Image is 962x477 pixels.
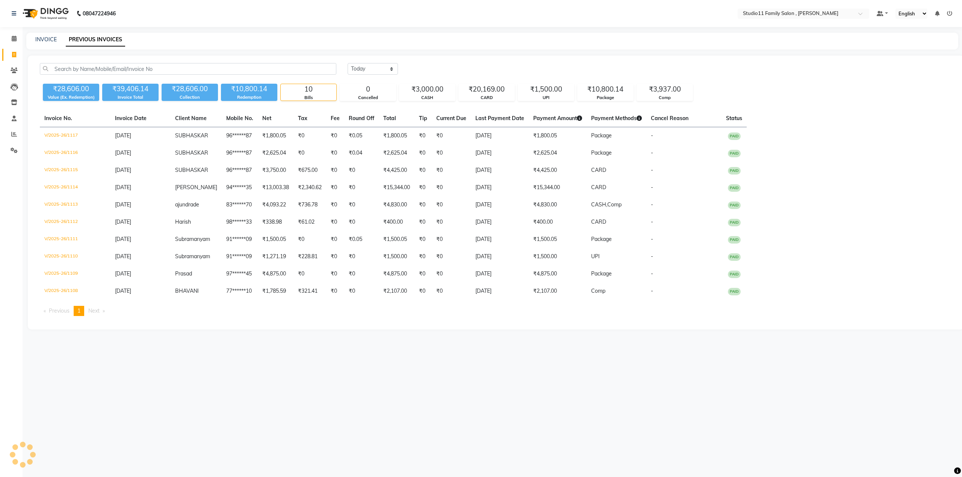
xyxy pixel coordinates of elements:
td: ₹4,875.00 [258,265,293,283]
td: ₹0 [344,162,379,179]
span: Cancel Reason [651,115,688,122]
td: ₹1,500.05 [379,231,414,248]
span: Subramanyam [175,236,210,242]
td: ₹0 [326,179,344,196]
td: ₹0 [432,231,471,248]
td: ₹0 [414,265,432,283]
span: Fee [331,115,340,122]
div: ₹28,606.00 [43,84,99,94]
div: ₹10,800.14 [221,84,277,94]
td: ₹0.05 [344,127,379,145]
span: - [651,149,653,156]
span: CASH, [591,201,607,208]
td: ₹1,800.05 [529,127,587,145]
span: [DATE] [115,236,131,242]
td: V/2025-26/1115 [40,162,110,179]
td: [DATE] [471,144,529,162]
span: Invoice No. [44,115,72,122]
td: ₹0 [344,179,379,196]
td: ₹1,500.05 [258,231,293,248]
span: Tax [298,115,307,122]
span: PAID [728,219,741,226]
div: Comp [637,95,693,101]
td: [DATE] [471,196,529,214]
td: ₹1,800.05 [379,127,414,145]
span: rade [188,201,199,208]
td: ₹0 [432,248,471,265]
span: Total [383,115,396,122]
span: CARD [591,184,606,191]
td: ₹400.00 [379,214,414,231]
div: 10 [281,84,336,95]
td: ₹2,340.62 [293,179,326,196]
td: ₹2,107.00 [529,283,587,300]
div: ₹28,606.00 [162,84,218,94]
span: Package [591,236,612,242]
span: PAID [728,132,741,140]
span: Status [726,115,742,122]
span: [DATE] [115,184,131,191]
td: ₹0 [414,162,432,179]
td: ₹0 [432,196,471,214]
td: ₹0 [432,162,471,179]
td: ₹0 [326,283,344,300]
div: Cancelled [340,95,396,101]
div: ₹10,800.14 [578,84,633,95]
td: ₹0 [414,196,432,214]
td: ₹0 [432,179,471,196]
td: ₹0 [344,196,379,214]
span: - [651,132,653,139]
span: PAID [728,253,741,261]
input: Search by Name/Mobile/Email/Invoice No [40,63,336,75]
td: [DATE] [471,283,529,300]
span: Subramanyam [175,253,210,260]
td: V/2025-26/1112 [40,214,110,231]
div: CARD [459,95,514,101]
span: [DATE] [115,270,131,277]
td: ₹61.02 [293,214,326,231]
td: V/2025-26/1113 [40,196,110,214]
td: ₹0 [414,248,432,265]
div: Bills [281,95,336,101]
span: - [651,253,653,260]
td: ₹1,500.00 [529,248,587,265]
span: Client Name [175,115,207,122]
td: ₹0 [414,127,432,145]
nav: Pagination [40,306,952,316]
span: Round Off [349,115,374,122]
td: V/2025-26/1109 [40,265,110,283]
span: - [651,218,653,225]
span: Payment Amount [533,115,582,122]
td: [DATE] [471,214,529,231]
td: ₹3,750.00 [258,162,293,179]
td: V/2025-26/1117 [40,127,110,145]
div: Collection [162,94,218,101]
td: ₹0 [414,231,432,248]
td: ₹0 [293,127,326,145]
span: [DATE] [115,132,131,139]
span: PAID [728,202,741,209]
td: ₹228.81 [293,248,326,265]
span: PAID [728,184,741,192]
span: PAID [728,150,741,157]
td: ₹0 [344,283,379,300]
span: SUBHASKAR [175,149,208,156]
span: [DATE] [115,167,131,173]
a: INVOICE [35,36,57,43]
div: Redemption [221,94,277,101]
td: ₹0 [432,144,471,162]
td: ₹2,107.00 [379,283,414,300]
td: ₹4,093.22 [258,196,293,214]
div: ₹3,000.00 [399,84,455,95]
span: [DATE] [115,201,131,208]
td: ₹0 [344,248,379,265]
td: ₹0 [414,179,432,196]
td: ₹13,003.38 [258,179,293,196]
span: ajund [175,201,188,208]
span: [DATE] [115,253,131,260]
td: ₹1,500.00 [379,248,414,265]
span: Tip [419,115,427,122]
span: PAID [728,288,741,295]
td: ₹0 [326,214,344,231]
span: SUBHASKAR [175,167,208,173]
